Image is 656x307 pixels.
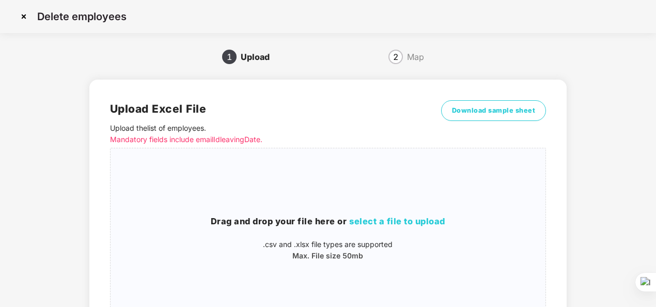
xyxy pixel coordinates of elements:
[110,134,437,145] p: Mandatory fields include emailId leavingDate.
[110,100,437,117] h2: Upload Excel File
[452,105,536,116] span: Download sample sheet
[111,250,545,262] p: Max. File size 50mb
[227,53,232,61] span: 1
[110,122,437,145] p: Upload the list of employees .
[111,239,545,250] p: .csv and .xlsx file types are supported
[37,10,127,23] p: Delete employees
[393,53,398,61] span: 2
[407,49,424,65] div: Map
[441,100,546,121] button: Download sample sheet
[111,215,545,228] h3: Drag and drop your file here or
[15,8,32,25] img: svg+xml;base64,PHN2ZyBpZD0iQ3Jvc3MtMzJ4MzIiIHhtbG5zPSJodHRwOi8vd3d3LnczLm9yZy8yMDAwL3N2ZyIgd2lkdG...
[349,216,445,226] span: select a file to upload
[241,49,278,65] div: Upload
